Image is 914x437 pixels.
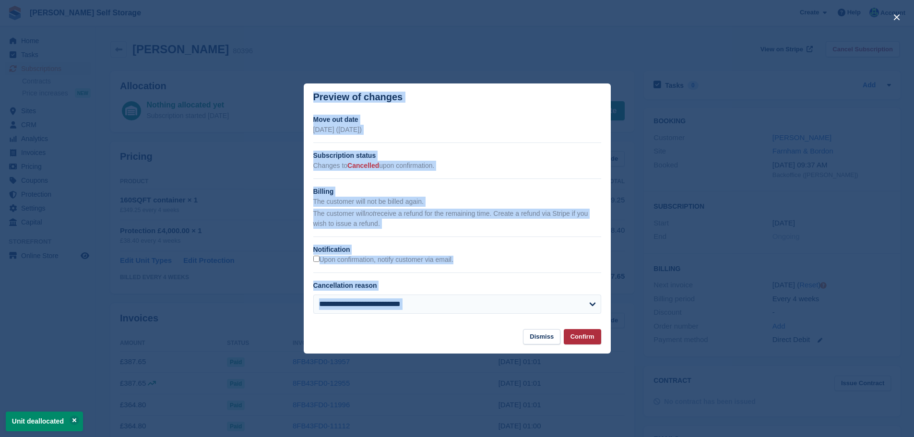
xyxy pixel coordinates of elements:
[313,256,320,262] input: Upon confirmation, notify customer via email.
[347,162,379,169] span: Cancelled
[313,125,601,135] p: [DATE] ([DATE])
[313,151,601,161] h2: Subscription status
[313,256,453,264] label: Upon confirmation, notify customer via email.
[313,92,403,103] p: Preview of changes
[313,187,601,197] h2: Billing
[313,245,601,255] h2: Notification
[6,412,83,431] p: Unit deallocated
[313,197,601,207] p: The customer will not be billed again.
[313,115,601,125] h2: Move out date
[523,329,560,345] button: Dismiss
[313,209,601,229] p: The customer will receive a refund for the remaining time. Create a refund via Stripe if you wish...
[313,161,601,171] p: Changes to upon confirmation.
[564,329,601,345] button: Confirm
[365,210,374,217] em: not
[889,10,904,25] button: close
[313,282,377,289] label: Cancellation reason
